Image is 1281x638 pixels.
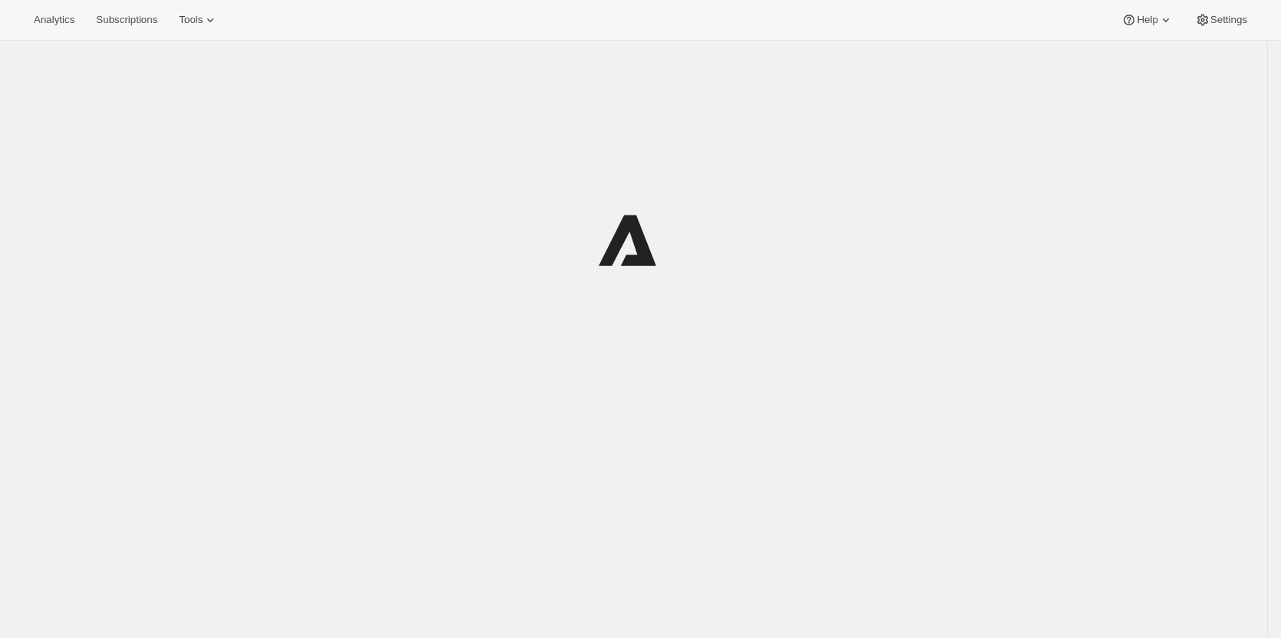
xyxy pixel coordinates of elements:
button: Analytics [25,9,84,31]
button: Help [1112,9,1182,31]
span: Tools [179,14,203,26]
span: Subscriptions [96,14,157,26]
button: Tools [170,9,227,31]
span: Settings [1210,14,1247,26]
span: Analytics [34,14,74,26]
span: Help [1137,14,1157,26]
button: Settings [1186,9,1256,31]
button: Subscriptions [87,9,167,31]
